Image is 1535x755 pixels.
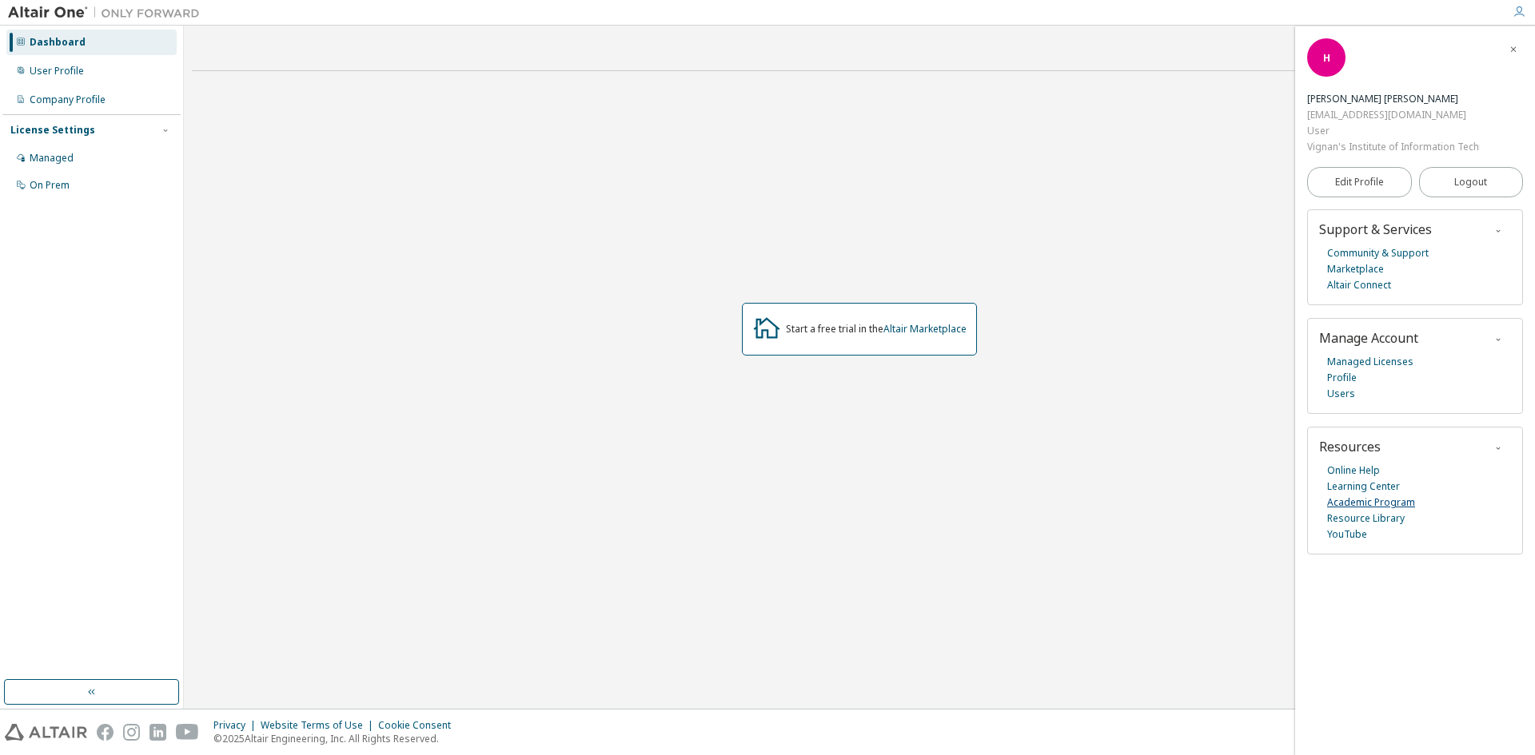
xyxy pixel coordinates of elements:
span: Logout [1454,174,1487,190]
a: Learning Center [1327,479,1400,495]
a: Online Help [1327,463,1380,479]
div: Hemanth Kumar Sirasapalli [1307,91,1480,107]
div: Dashboard [30,36,86,49]
span: Resources [1319,438,1381,455]
span: Manage Account [1319,329,1418,347]
div: User Profile [30,65,84,77]
span: Edit Profile [1335,176,1384,189]
span: Support & Services [1319,221,1432,238]
a: Altair Connect [1327,277,1391,293]
div: On Prem [30,179,70,192]
a: YouTube [1327,527,1367,542]
p: © 2025 Altair Engineering, Inc. All Rights Reserved. [213,732,460,745]
img: facebook.svg [97,724,114,741]
div: Vignan's Institute of Information Technology [1307,139,1480,155]
a: Edit Profile [1307,167,1412,197]
button: Logout [1419,167,1524,197]
div: License Settings [10,124,95,137]
div: Company Profile [30,93,106,106]
div: Start a free trial in the [786,323,967,336]
a: Altair Marketplace [883,322,967,336]
img: linkedin.svg [150,724,166,741]
a: Users [1327,386,1355,402]
div: Managed [30,152,74,165]
img: altair_logo.svg [5,724,87,741]
div: Cookie Consent [378,719,460,732]
img: youtube.svg [176,724,199,741]
div: [EMAIL_ADDRESS][DOMAIN_NAME] [1307,107,1480,123]
span: H [1323,51,1330,65]
a: Profile [1327,370,1357,386]
a: Managed Licenses [1327,354,1413,370]
div: User [1307,123,1480,139]
div: Privacy [213,719,261,732]
a: Resource Library [1327,511,1405,527]
div: Website Terms of Use [261,719,378,732]
img: instagram.svg [123,724,140,741]
a: Marketplace [1327,261,1384,277]
a: Academic Program [1327,495,1415,511]
a: Community & Support [1327,245,1429,261]
img: Altair One [8,5,208,21]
